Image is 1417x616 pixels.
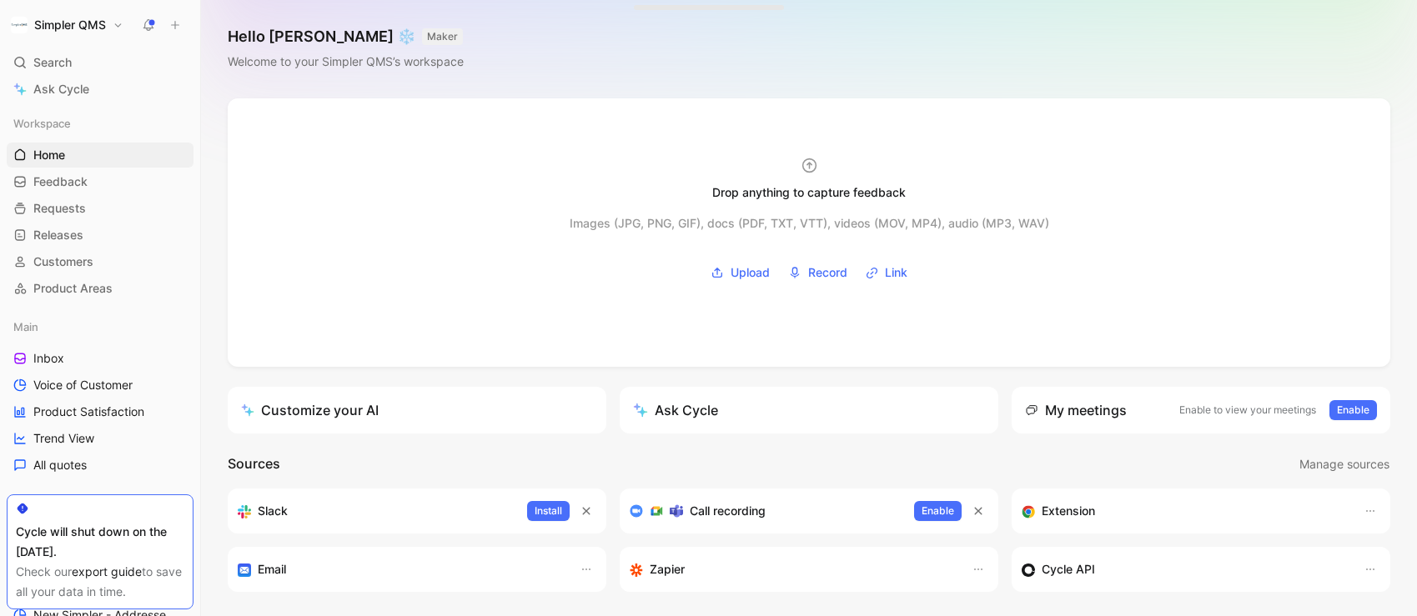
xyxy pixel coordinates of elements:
h1: Hello [PERSON_NAME] ❄️ [228,27,464,47]
div: My meetings [1025,400,1127,420]
a: Trend View [7,426,193,451]
span: Inbox [33,350,64,367]
span: Trend View [33,430,94,447]
div: New Simpler [7,491,193,516]
h3: Email [258,559,286,579]
span: Releases [33,227,83,243]
button: Simpler QMSSimpler QMS [7,13,128,37]
button: Upload [705,260,776,285]
div: Welcome to your Simpler QMS’s workspace [228,52,464,72]
span: Link [885,263,907,283]
a: Inbox [7,346,193,371]
span: Voice of Customer [33,377,133,393]
button: Install [527,501,570,521]
span: Product Areas [33,280,113,297]
span: Requests [33,200,86,217]
a: Home [7,143,193,168]
span: Enable [1337,402,1369,418]
div: Record & transcribe meetings from Zoom, Meet & Teams. [630,501,901,521]
div: Drop anything to capture feedback [712,183,906,203]
button: Record [782,260,853,285]
span: Feedback [33,173,88,190]
span: Install [535,503,562,519]
div: Check our to save all your data in time. [16,562,184,602]
h3: Slack [258,501,288,521]
div: MainInboxVoice of CustomerProduct SatisfactionTrend ViewAll quotes [7,314,193,478]
h3: Cycle API [1042,559,1095,579]
h3: Extension [1042,501,1095,521]
div: Workspace [7,111,193,136]
span: Manage sources [1299,454,1389,474]
a: export guide [72,564,142,578]
div: Ask Cycle [633,400,718,420]
a: Releases [7,223,193,248]
span: All quotes [33,457,87,473]
button: Enable [914,501,962,521]
span: Enable [922,503,954,519]
div: Sync your customers, send feedback and get updates in Slack [238,501,514,521]
a: All quotes [7,453,193,478]
span: Home [33,147,65,163]
div: Forward emails to your feedback inbox [238,559,563,579]
div: Sync customers & send feedback from custom sources. Get inspired by our favorite use case [1022,559,1347,579]
a: Requests [7,196,193,221]
button: Enable [1329,400,1377,420]
button: MAKER [422,28,463,45]
span: Product Satisfaction [33,403,144,420]
button: Ask Cycle [620,387,998,433]
div: Capture feedback from anywhere on the web [1022,501,1347,521]
a: Product Areas [7,276,193,301]
a: Feedback [7,169,193,194]
span: Main [13,318,38,335]
div: Main [7,314,193,339]
div: Cycle will shut down on the [DATE]. [16,522,184,562]
h3: Call recording [690,501,766,521]
a: Customize your AI [228,387,606,433]
span: Record [808,263,847,283]
span: Search [33,53,72,73]
div: Capture feedback from thousands of sources with Zapier (survey results, recordings, sheets, etc). [630,559,955,579]
a: Customers [7,249,193,274]
div: Images (JPG, PNG, GIF), docs (PDF, TXT, VTT), videos (MOV, MP4), audio (MP3, WAV) [570,213,1049,233]
span: Customers [33,253,93,270]
button: Manage sources [1299,453,1390,475]
div: Customize your AI [241,400,379,420]
span: Upload [731,263,770,283]
a: Ask Cycle [7,77,193,102]
h3: Zapier [650,559,685,579]
span: Ask Cycle [33,79,89,99]
div: Search [7,50,193,75]
span: Workspace [13,115,71,132]
h2: Sources [228,453,280,475]
p: Enable to view your meetings [1179,402,1316,418]
a: Product Satisfaction [7,399,193,424]
img: Simpler QMS [11,17,28,33]
a: Voice of Customer [7,373,193,398]
button: Link [860,260,913,285]
h1: Simpler QMS [34,18,106,33]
